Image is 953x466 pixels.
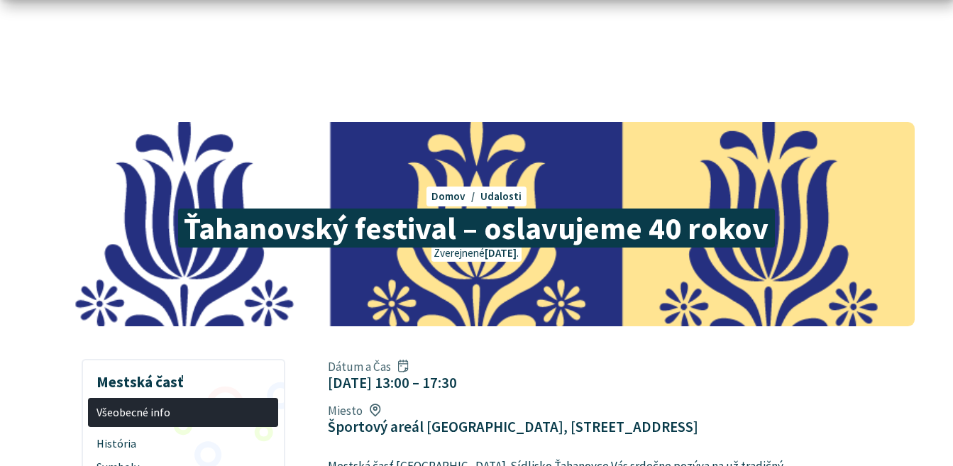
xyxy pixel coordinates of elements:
span: História [97,432,270,455]
span: Ťahanovský festival – oslavujeme 40 rokov [178,209,775,248]
span: Dátum a Čas [328,359,457,375]
figcaption: Športový areál [GEOGRAPHIC_DATA], [STREET_ADDRESS] [328,418,698,436]
p: Zverejnené . [431,245,521,262]
figcaption: [DATE] 13:00 – 17:30 [328,374,457,392]
span: Všeobecné info [97,401,270,424]
a: Všeobecné info [88,398,278,427]
a: Udalosti [480,189,522,203]
a: Domov [431,189,480,203]
a: História [88,432,278,455]
span: Miesto [328,403,698,418]
span: Domov [431,189,466,203]
h3: Mestská časť [88,363,278,393]
span: [DATE] [485,246,517,260]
